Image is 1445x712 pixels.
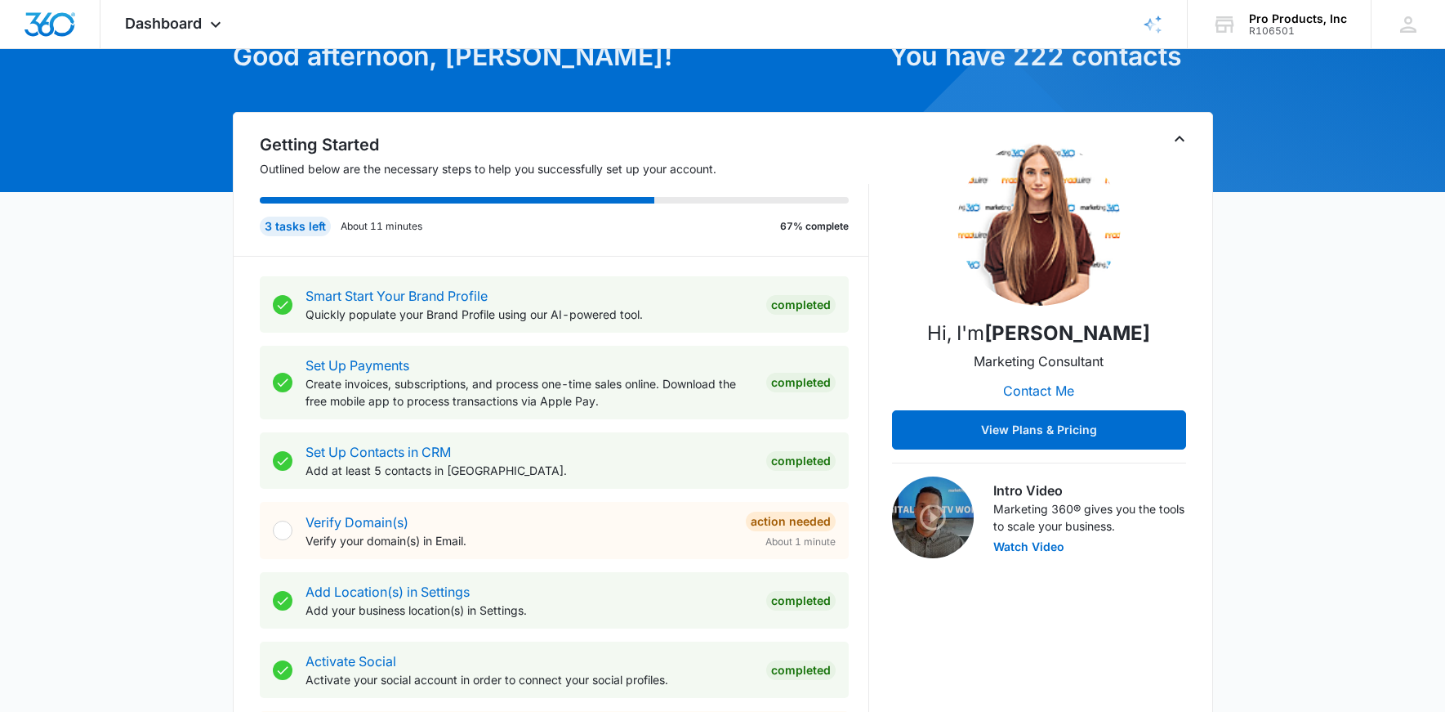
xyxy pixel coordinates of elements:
p: Add your business location(s) in Settings. [306,602,753,619]
button: Toggle Collapse [1170,129,1189,149]
div: Action Needed [746,512,836,531]
img: emilee egan [957,142,1121,306]
h1: Good afternoon, [PERSON_NAME]! [233,37,880,76]
span: Dashboard [125,15,202,32]
a: Add Location(s) in Settings [306,584,470,600]
p: Activate your social account in order to connect your social profiles. [306,671,753,688]
div: Completed [766,451,836,471]
div: account id [1249,25,1347,37]
h3: Intro Video [993,481,1186,500]
div: Completed [766,661,836,680]
div: account name [1249,12,1347,25]
button: View Plans & Pricing [892,410,1186,450]
p: About 11 minutes [341,219,422,234]
span: About 1 minute [765,535,836,549]
div: Completed [766,373,836,392]
p: Marketing 360® gives you the tools to scale your business. [993,500,1186,535]
a: Set Up Contacts in CRM [306,444,451,460]
h2: Getting Started [260,132,869,157]
div: Completed [766,591,836,611]
p: Add at least 5 contacts in [GEOGRAPHIC_DATA]. [306,462,753,479]
button: Watch Video [993,541,1064,553]
h1: You have 222 contacts [890,37,1213,76]
img: Intro Video [892,477,974,558]
button: Contact Me [987,371,1090,410]
p: Quickly populate your Brand Profile using our AI-powered tool. [306,306,753,323]
a: Activate Social [306,653,396,669]
div: 3 tasks left [260,217,331,236]
p: 67% complete [780,219,849,234]
strong: [PERSON_NAME] [984,321,1150,345]
div: Completed [766,295,836,315]
p: Marketing Consultant [974,352,1104,371]
a: Set Up Payments [306,357,409,374]
p: Create invoices, subscriptions, and process one-time sales online. Download the free mobile app t... [306,375,753,410]
a: Verify Domain(s) [306,514,408,531]
p: Hi, I'm [927,319,1150,348]
p: Outlined below are the necessary steps to help you successfully set up your account. [260,160,869,177]
a: Smart Start Your Brand Profile [306,288,488,304]
p: Verify your domain(s) in Email. [306,532,733,549]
